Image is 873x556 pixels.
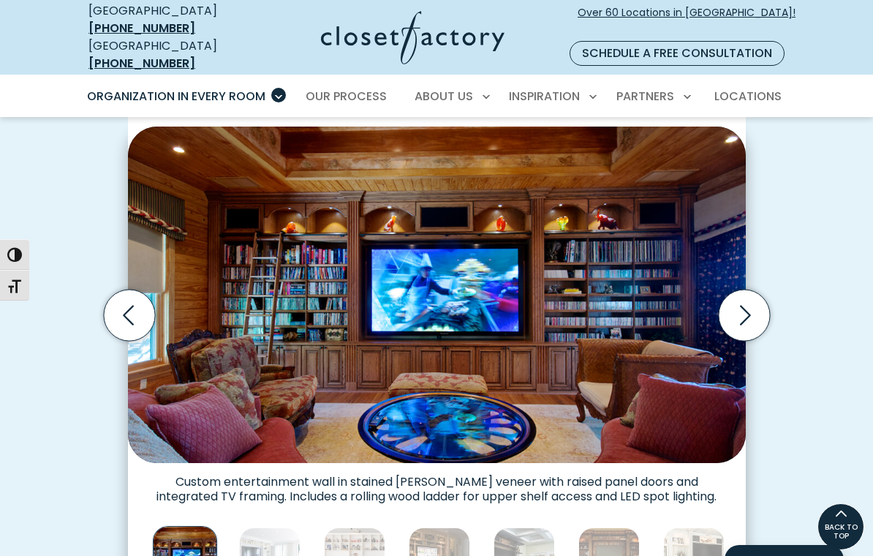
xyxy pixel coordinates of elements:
[88,2,248,37] div: [GEOGRAPHIC_DATA]
[88,20,195,37] a: [PHONE_NUMBER]
[128,463,746,504] figcaption: Custom entertainment wall in stained [PERSON_NAME] veneer with raised panel doors and integrated ...
[321,11,504,64] img: Closet Factory Logo
[88,37,248,72] div: [GEOGRAPHIC_DATA]
[306,88,387,105] span: Our Process
[415,88,473,105] span: About Us
[570,41,785,66] a: Schedule a Free Consultation
[714,88,782,105] span: Locations
[616,88,674,105] span: Partners
[578,5,795,36] span: Over 60 Locations in [GEOGRAPHIC_DATA]!
[87,88,265,105] span: Organization in Every Room
[509,88,580,105] span: Inspiration
[818,523,863,541] span: BACK TO TOP
[817,503,864,550] a: BACK TO TOP
[98,284,161,347] button: Previous slide
[88,55,195,72] a: [PHONE_NUMBER]
[713,284,776,347] button: Next slide
[128,127,746,463] img: Custom entertainment and media center with book shelves for movies and LED lighting
[77,76,796,117] nav: Primary Menu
